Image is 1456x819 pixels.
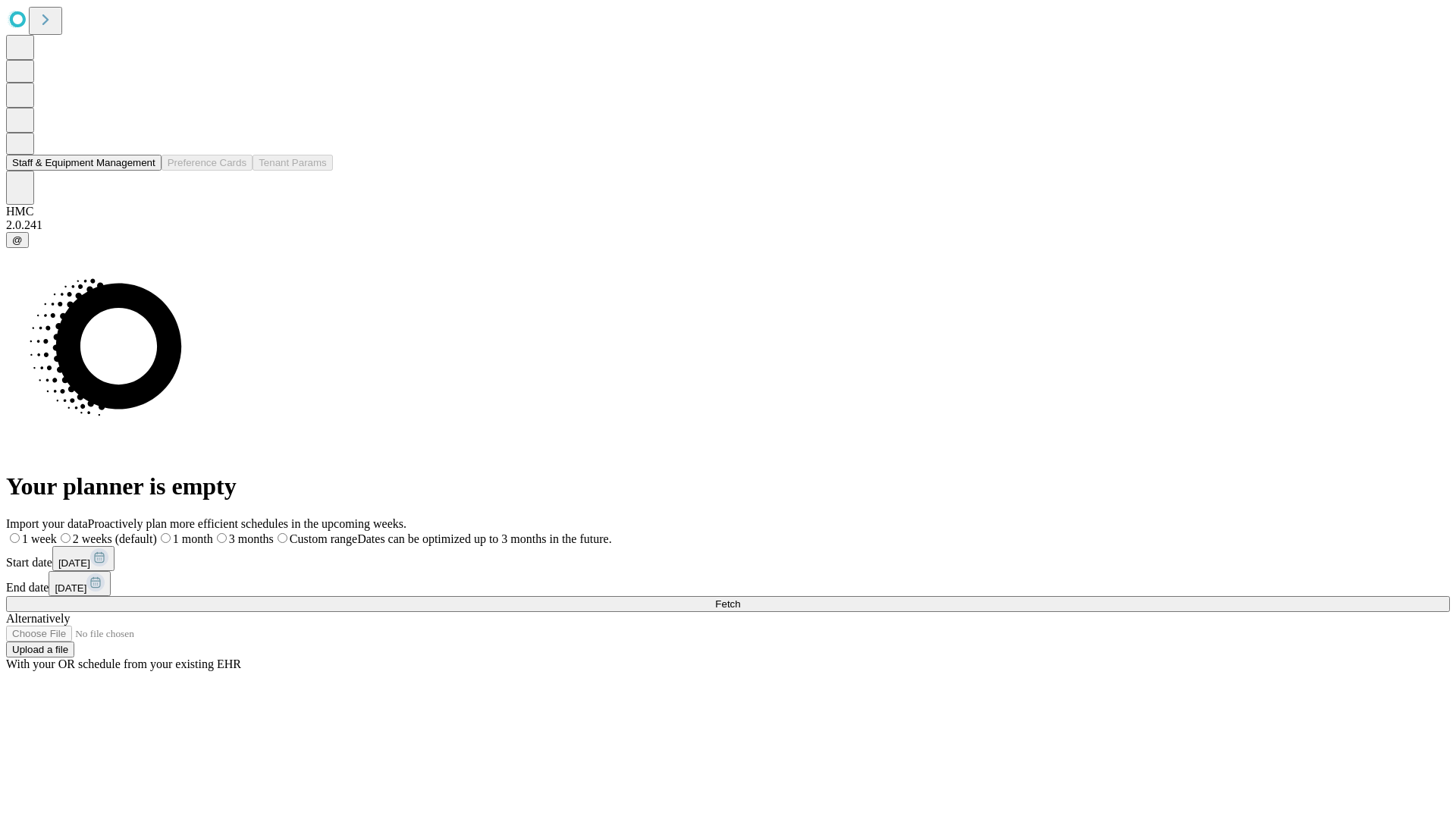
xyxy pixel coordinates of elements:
span: Custom range [290,532,357,545]
span: Proactively plan more efficient schedules in the upcoming weeks. [88,517,406,530]
span: Import your data [6,517,88,530]
button: [DATE] [49,571,111,596]
div: HMC [6,205,1450,218]
button: Preference Cards [162,155,253,171]
span: 1 month [173,532,213,545]
div: Start date [6,546,1450,571]
input: 1 week [10,533,20,543]
button: Upload a file [6,642,74,657]
button: Fetch [6,596,1450,612]
span: Dates can be optimized up to 3 months in the future. [357,532,611,545]
span: 2 weeks (default) [73,532,157,545]
span: Fetch [715,598,740,610]
h1: Your planner is empty [6,472,1450,500]
span: [DATE] [55,582,86,594]
div: End date [6,571,1450,596]
span: With your OR schedule from your existing EHR [6,657,241,670]
span: Alternatively [6,612,70,625]
input: 2 weeks (default) [61,533,71,543]
button: Staff & Equipment Management [6,155,162,171]
button: [DATE] [52,546,115,571]
input: 1 month [161,533,171,543]
span: 1 week [22,532,57,545]
input: Custom rangeDates can be optimized up to 3 months in the future. [278,533,287,543]
button: @ [6,232,29,248]
button: Tenant Params [253,155,333,171]
div: 2.0.241 [6,218,1450,232]
input: 3 months [217,533,227,543]
span: @ [12,234,23,246]
span: [DATE] [58,557,90,569]
span: 3 months [229,532,274,545]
